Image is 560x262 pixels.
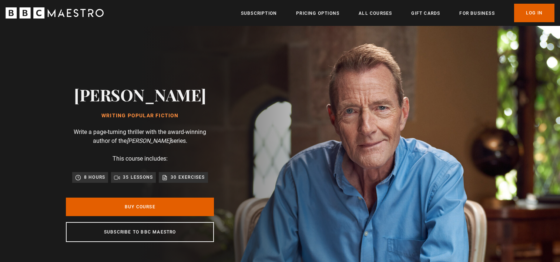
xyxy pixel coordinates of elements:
a: Pricing Options [296,10,339,17]
h1: Writing Popular Fiction [74,113,206,119]
a: Buy Course [66,198,214,216]
a: For business [459,10,494,17]
p: 35 lessons [123,174,153,181]
p: 30 exercises [171,174,205,181]
a: Subscription [241,10,277,17]
i: [PERSON_NAME] [127,137,171,144]
p: 8 hours [84,174,105,181]
a: Gift Cards [411,10,440,17]
p: Write a page-turning thriller with the award-winning author of the series. [66,128,214,145]
a: Log In [514,4,554,22]
svg: BBC Maestro [6,7,104,19]
a: Subscribe to BBC Maestro [66,222,214,242]
h2: [PERSON_NAME] [74,85,206,104]
a: All Courses [359,10,392,17]
p: This course includes: [113,154,168,163]
nav: Primary [241,4,554,22]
